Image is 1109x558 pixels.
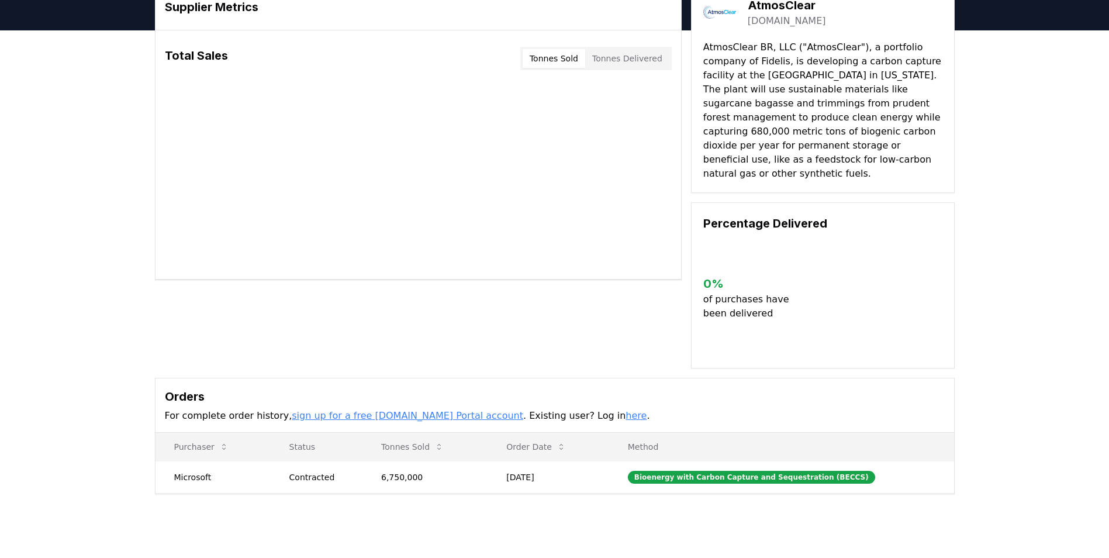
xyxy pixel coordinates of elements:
a: [DOMAIN_NAME] [748,14,826,28]
button: Tonnes Delivered [585,49,669,68]
p: Method [619,441,945,453]
a: sign up for a free [DOMAIN_NAME] Portal account [292,410,523,421]
td: 6,750,000 [362,461,488,493]
div: Contracted [289,471,353,483]
button: Purchaser [165,435,238,459]
h3: Orders [165,388,945,405]
a: here [626,410,647,421]
td: [DATE] [488,461,609,493]
h3: Total Sales [165,47,228,70]
h3: 0 % [703,275,799,292]
td: Microsoft [156,461,271,493]
h3: Percentage Delivered [703,215,942,232]
p: For complete order history, . Existing user? Log in . [165,409,945,423]
p: AtmosClear BR, LLC ("AtmosClear"), a portfolio company of Fidelis, is developing a carbon capture... [703,40,942,181]
button: Order Date [497,435,575,459]
div: Bioenergy with Carbon Capture and Sequestration (BECCS) [628,471,875,484]
p: Status [280,441,353,453]
button: Tonnes Sold [523,49,585,68]
p: of purchases have been delivered [703,292,799,321]
button: Tonnes Sold [372,435,453,459]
